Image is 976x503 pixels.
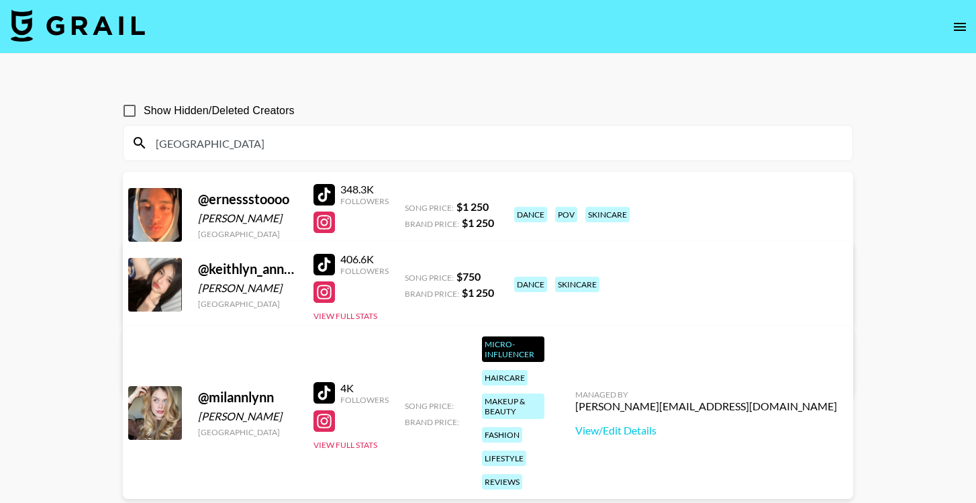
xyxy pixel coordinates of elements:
span: Show Hidden/Deleted Creators [144,103,295,119]
div: [GEOGRAPHIC_DATA] [198,229,297,239]
div: Managed By [575,390,837,400]
div: @ milannlynn [198,389,297,406]
div: Followers [340,266,389,276]
div: pov [555,207,577,222]
strong: $ 750 [456,270,481,283]
div: haircare [482,370,528,385]
span: Brand Price: [405,417,459,427]
span: Song Price: [405,273,454,283]
div: reviews [482,474,522,490]
div: skincare [585,207,630,222]
div: dance [514,277,547,292]
div: [GEOGRAPHIC_DATA] [198,299,297,309]
img: Grail Talent [11,9,145,42]
button: open drawer [946,13,973,40]
div: [GEOGRAPHIC_DATA] [198,427,297,437]
span: Song Price: [405,401,454,411]
div: [PERSON_NAME] [198,281,297,295]
div: 4K [340,381,389,395]
button: View Full Stats [313,241,377,251]
div: [PERSON_NAME] [198,212,297,225]
input: Search by User Name [148,132,844,154]
strong: $ 1 250 [456,200,489,213]
div: makeup & beauty [482,394,544,419]
div: Followers [340,196,389,206]
span: Brand Price: [405,219,459,229]
div: lifestyle [482,451,526,466]
div: Micro-Influencer [482,336,544,362]
strong: $ 1 250 [462,216,494,229]
div: [PERSON_NAME][EMAIL_ADDRESS][DOMAIN_NAME] [575,400,837,413]
div: @ keithlyn_anne1 [198,261,297,277]
div: [PERSON_NAME] [198,410,297,423]
span: Brand Price: [405,289,459,299]
a: View/Edit Details [575,424,837,437]
div: dance [514,207,547,222]
div: @ ernessstoooo [198,191,297,208]
button: View Full Stats [313,311,377,321]
div: Followers [340,395,389,405]
div: 406.6K [340,253,389,266]
div: 348.3K [340,183,389,196]
span: Song Price: [405,203,454,213]
button: View Full Stats [313,440,377,450]
div: fashion [482,427,522,443]
strong: $ 1 250 [462,286,494,299]
div: skincare [555,277,599,292]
